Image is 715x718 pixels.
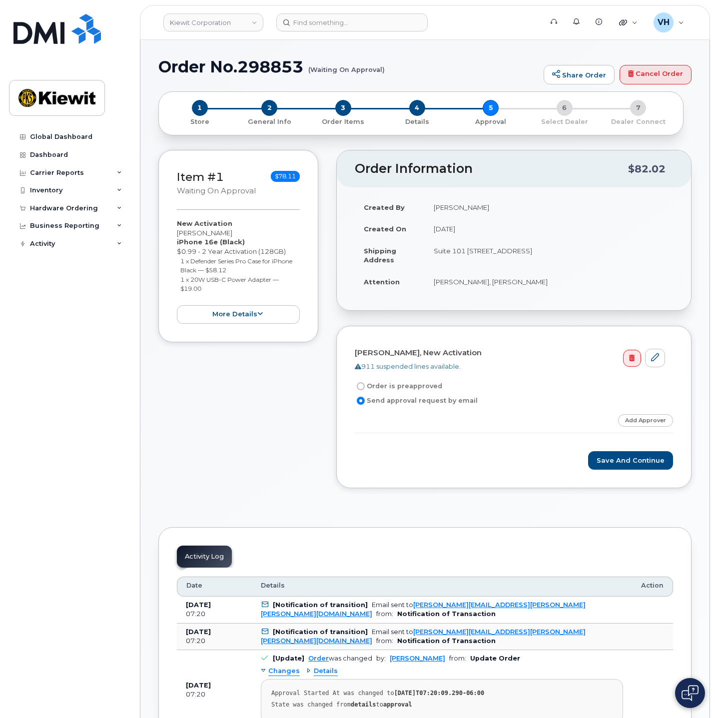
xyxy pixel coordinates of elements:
strong: approval [383,701,412,708]
span: 4 [409,100,425,116]
a: [PERSON_NAME][EMAIL_ADDRESS][PERSON_NAME][PERSON_NAME][DOMAIN_NAME] [261,628,586,645]
h1: Order No.298853 [158,58,539,75]
p: Order Items [310,117,376,126]
div: Email sent to [261,628,586,645]
strong: Created On [364,225,406,233]
span: Details [261,581,285,590]
div: 07:20 [186,637,243,646]
span: Date [186,581,202,590]
b: Notification of Transaction [397,637,496,645]
p: Store [171,117,229,126]
img: Open chat [682,685,699,701]
a: 1 Store [167,116,233,126]
b: [DATE] [186,601,211,609]
span: Changes [268,667,300,676]
b: [DATE] [186,628,211,636]
div: $82.02 [628,159,666,178]
a: 2 General Info [233,116,307,126]
h2: Order Information [355,162,628,176]
div: 07:20 [186,690,243,699]
div: State was changed from to [271,701,613,709]
small: 1 x Defender Series Pro Case for iPhone Black — $58.12 [180,257,292,274]
td: [PERSON_NAME], [PERSON_NAME] [425,271,673,293]
span: Details [314,667,338,676]
a: [PERSON_NAME] [390,655,445,662]
span: by: [376,655,386,662]
div: [PERSON_NAME] $0.99 - 2 Year Activation (128GB) [177,219,300,323]
div: was changed [308,655,372,662]
strong: Created By [364,203,405,211]
a: Item #1 [177,170,224,184]
div: Email sent to [261,601,586,618]
b: [Notification of transition] [273,601,368,609]
label: Order is preapproved [355,380,442,392]
b: [Notification of transition] [273,628,368,636]
a: Add Approver [618,414,673,427]
span: 2 [261,100,277,116]
div: 07:20 [186,610,243,619]
h4: [PERSON_NAME], New Activation [355,349,665,357]
strong: Attention [364,278,400,286]
a: 4 Details [380,116,454,126]
a: 3 Order Items [306,116,380,126]
input: Order is preapproved [357,382,365,390]
p: General Info [237,117,303,126]
span: from: [376,610,393,618]
button: Save and Continue [588,451,673,470]
strong: [DATE]T07:20:09.290-06:00 [394,690,485,697]
th: Action [632,577,673,597]
a: Order [308,655,329,662]
strong: iPhone 16e (Black) [177,238,245,246]
span: from: [449,655,466,662]
td: [DATE] [425,218,673,240]
button: more details [177,305,300,324]
div: 911 suspended lines available. [355,362,665,371]
b: Notification of Transaction [397,610,496,618]
input: Send approval request by email [357,397,365,405]
p: Details [384,117,450,126]
small: Waiting On Approval [177,186,256,195]
b: [DATE] [186,682,211,689]
b: [Update] [273,655,304,662]
small: 1 x 20W USB-C Power Adapter — $19.00 [180,276,279,293]
a: Share Order [544,65,615,85]
span: from: [376,637,393,645]
strong: details [351,701,376,708]
strong: Shipping Address [364,247,396,264]
span: $78.11 [271,171,300,182]
label: Send approval request by email [355,395,478,407]
span: 3 [335,100,351,116]
b: Update Order [470,655,520,662]
a: [PERSON_NAME][EMAIL_ADDRESS][PERSON_NAME][PERSON_NAME][DOMAIN_NAME] [261,601,586,618]
a: Cancel Order [620,65,692,85]
span: 1 [192,100,208,116]
strong: New Activation [177,219,232,227]
div: Approval Started At was changed to [271,690,613,697]
td: [PERSON_NAME] [425,196,673,218]
small: (Waiting On Approval) [308,58,385,73]
td: Suite 101 [STREET_ADDRESS] [425,240,673,271]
